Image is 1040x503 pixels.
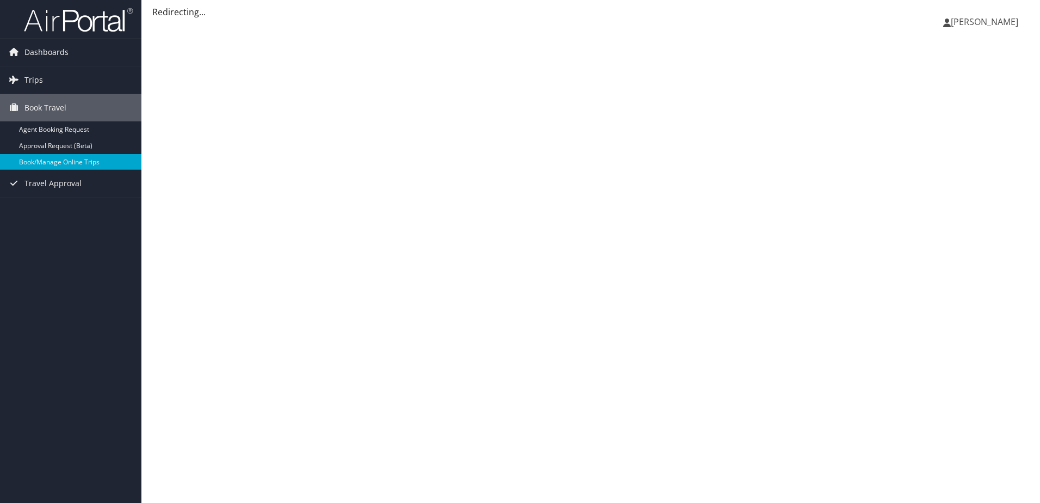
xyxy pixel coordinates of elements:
[24,7,133,33] img: airportal-logo.png
[24,94,66,121] span: Book Travel
[24,66,43,94] span: Trips
[943,5,1029,38] a: [PERSON_NAME]
[951,16,1018,28] span: [PERSON_NAME]
[24,170,82,197] span: Travel Approval
[24,39,69,66] span: Dashboards
[152,5,1029,19] div: Redirecting...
